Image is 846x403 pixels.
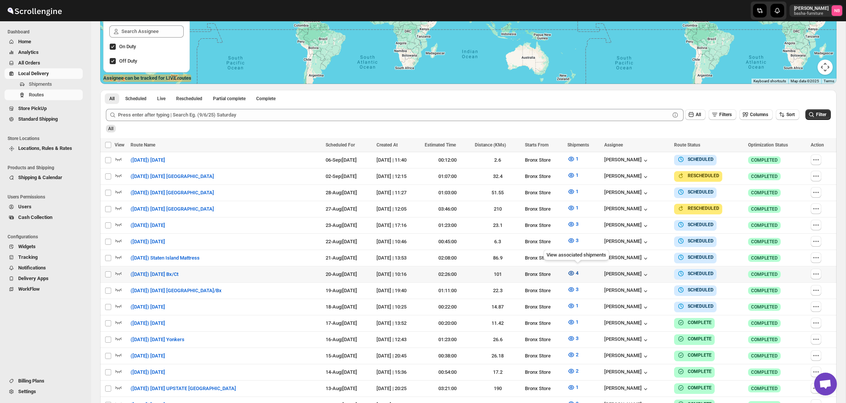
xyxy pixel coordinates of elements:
div: 02:08:00 [425,254,470,262]
span: Route Name [131,142,155,148]
span: Distance (KMs) [475,142,506,148]
div: [DATE] | 10:16 [377,271,421,278]
span: 15-Aug | [DATE] [326,353,357,359]
span: 2 [576,352,578,357]
b: COMPLETE [688,385,712,390]
span: COMPLETED [751,353,778,359]
button: Map camera controls [818,60,833,75]
div: 86.9 [475,254,520,262]
div: [DATE] | 13:53 [377,254,421,262]
div: [PERSON_NAME] [604,287,649,295]
div: [PERSON_NAME] [604,336,649,344]
button: SCHEDULED [677,253,714,261]
a: Open this area in Google Maps (opens a new window) [102,74,127,84]
span: Store Locations [8,135,86,142]
input: Search Assignee [121,25,184,38]
button: User menu [789,5,843,17]
div: [DATE] | 12:43 [377,336,421,343]
span: ([DATE]) [DATE] [GEOGRAPHIC_DATA] [131,189,214,197]
div: Bronx Store [525,189,563,197]
input: Press enter after typing | Search Eg. (9/6/25) Saturday [118,109,670,121]
span: ([DATE]) [DATE] [GEOGRAPHIC_DATA] [131,205,214,213]
span: 22-Aug | [DATE] [326,239,357,244]
span: 1 [576,172,578,178]
div: [DATE] | 20:45 [377,352,421,360]
b: COMPLETE [688,369,712,374]
button: [PERSON_NAME] [604,238,649,246]
button: [PERSON_NAME] [604,271,649,279]
button: All Orders [5,58,83,68]
button: [PERSON_NAME] [604,222,649,230]
span: 3 [576,335,578,341]
p: [PERSON_NAME] [794,5,829,11]
div: Bronx Store [525,336,563,343]
button: Users [5,201,83,212]
button: [PERSON_NAME] [604,320,649,327]
b: SCHEDULED [688,255,714,260]
span: WorkFlow [18,286,40,292]
span: COMPLETED [751,271,778,277]
span: All [108,126,113,131]
div: 03:46:00 [425,205,470,213]
button: [PERSON_NAME] [604,206,649,213]
span: Live [157,96,165,102]
span: ([DATE]) [DATE] [131,352,165,360]
div: 11.42 [475,320,520,327]
span: 13-Aug | [DATE] [326,386,357,391]
button: Locations, Rules & Rates [5,143,83,154]
span: 21-Aug | [DATE] [326,255,357,261]
button: SCHEDULED [677,270,714,277]
span: Users [18,204,32,209]
button: [PERSON_NAME] [604,304,649,311]
button: WorkFlow [5,284,83,294]
button: Cash Collection [5,212,83,223]
button: Sort [776,109,799,120]
div: Bronx Store [525,320,563,327]
img: Google [102,74,127,84]
div: Bronx Store [525,156,563,164]
div: Bronx Store [525,238,563,246]
span: Filter [816,112,826,117]
span: Shipments [29,81,52,87]
span: All Orders [18,60,40,66]
label: Assignee can be tracked for LIVE routes [103,74,191,82]
button: ([DATE]) [DATE] [126,301,170,313]
span: Routes [29,92,44,98]
div: Bronx Store [525,254,563,262]
div: [PERSON_NAME] [604,369,649,376]
span: Scheduled [125,96,147,102]
div: 51.55 [475,189,520,197]
span: 3 [576,238,578,243]
button: ([DATE]) [DATE] [126,236,170,248]
b: COMPLETE [688,336,712,342]
span: All [109,96,115,102]
span: ([DATE]) [DATE] [GEOGRAPHIC_DATA]/Bx [131,287,222,294]
span: Standard Shipping [18,116,58,122]
button: Delivery Apps [5,273,83,284]
div: 01:07:00 [425,173,470,180]
span: Starts From [525,142,548,148]
span: Widgets [18,244,36,249]
button: 1 [563,186,583,198]
button: ([DATE]) Staten Island Mattress [126,252,204,264]
span: ([DATE]) [DATE] Bx/Ct [131,271,178,278]
button: Routes [5,90,83,100]
span: Off Duty [119,58,137,64]
span: 1 [576,156,578,162]
span: Analytics [18,49,39,55]
div: [PERSON_NAME] [604,255,649,262]
span: ([DATE]) [DATE] [131,238,165,246]
div: 00:54:00 [425,368,470,376]
span: 1 [576,189,578,194]
button: ([DATE]) [DATE] [126,350,170,362]
button: 4 [563,267,583,279]
span: Delivery Apps [18,275,49,281]
span: COMPLETED [751,386,778,392]
div: [DATE] | 12:05 [377,205,421,213]
div: 22.3 [475,287,520,294]
span: COMPLETED [751,255,778,261]
span: 19-Aug | [DATE] [326,288,357,293]
button: [PERSON_NAME] [604,189,649,197]
button: COMPLETE [677,351,712,359]
div: [DATE] | 17:16 [377,222,421,229]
